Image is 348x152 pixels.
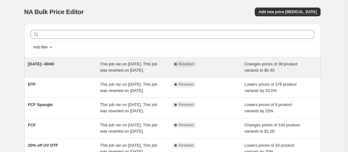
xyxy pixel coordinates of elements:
[179,82,194,87] span: Reverted
[244,102,292,113] span: Lowers prices of 9 product variants by 20%
[28,82,36,87] span: DTF
[244,82,297,93] span: Lowers prices of 378 product variants by 33.5%
[259,9,317,14] span: Add new price [MEDICAL_DATA]
[100,102,157,113] span: This job ran on [DATE]. This job was reverted on [DATE].
[179,102,194,107] span: Reverted
[179,62,194,67] span: Reverted
[100,62,157,73] span: This job ran on [DATE]. This job was reverted on [DATE].
[244,62,297,73] span: Changes prices of 39 product variants to $0.40
[100,123,157,134] span: This job ran on [DATE]. This job was reverted on [DATE].
[100,82,157,93] span: This job ran on [DATE]. This job was reverted on [DATE].
[255,8,320,16] button: Add new price [MEDICAL_DATA]
[33,45,48,50] span: Add filter
[28,143,58,148] span: 20% off UV DTF
[28,62,54,66] span: [DATE]- 40/40
[244,123,300,134] span: Changes prices of 104 product variants to $1.00
[24,8,84,15] span: NA Bulk Price Editor
[179,143,194,148] span: Reverted
[31,43,56,51] button: Add filter
[179,123,194,128] span: Reverted
[28,102,53,107] span: FCF Spangle
[28,123,36,127] span: FCF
